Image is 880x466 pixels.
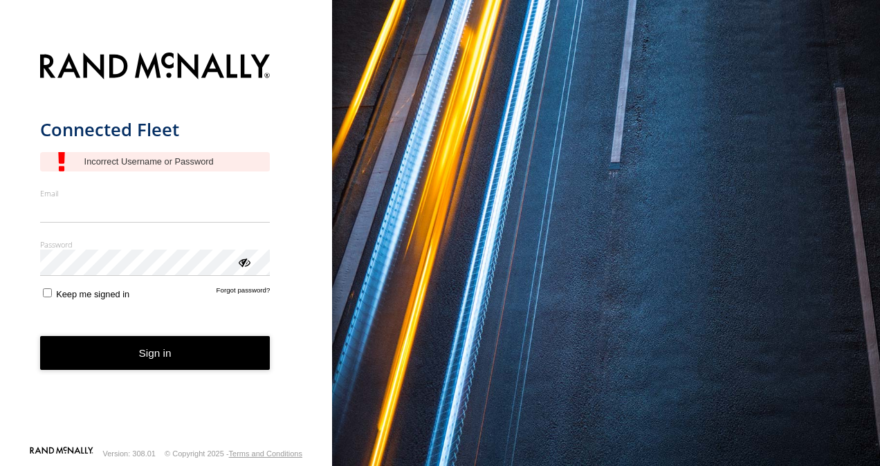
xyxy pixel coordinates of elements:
button: Sign in [40,336,271,370]
div: © Copyright 2025 - [165,449,302,458]
input: Keep me signed in [43,288,52,297]
a: Forgot password? [217,286,271,299]
label: Password [40,239,271,250]
label: Email [40,188,271,198]
div: ViewPassword [237,254,250,268]
a: Visit our Website [30,447,93,460]
a: Terms and Conditions [229,449,302,458]
span: Keep me signed in [56,289,129,299]
div: Version: 308.01 [103,449,156,458]
form: main [40,44,293,445]
img: Rand McNally [40,50,271,85]
h1: Connected Fleet [40,118,271,141]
